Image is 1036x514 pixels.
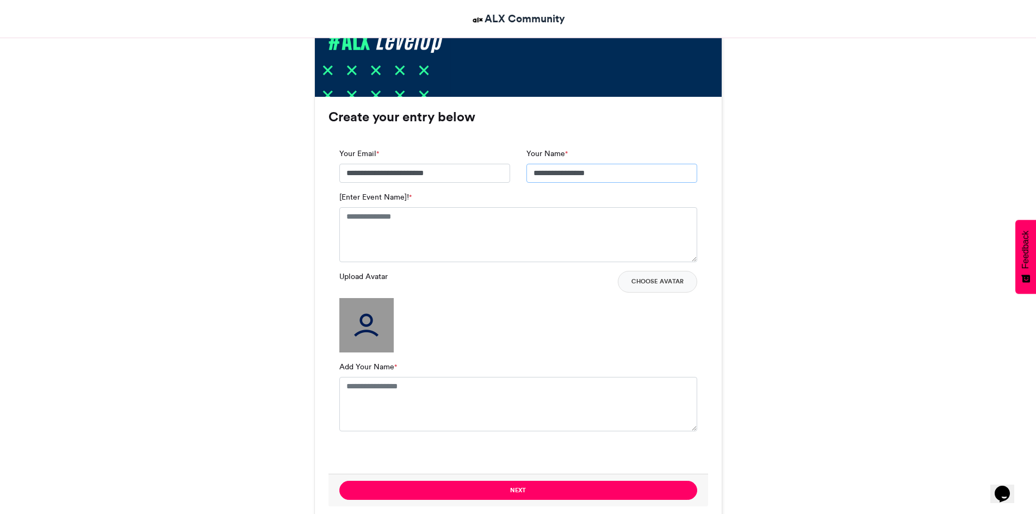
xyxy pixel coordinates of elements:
label: Your Email [339,148,379,159]
a: ALX Community [471,11,565,27]
label: Your Name [526,148,568,159]
img: user_filled.png [339,298,394,352]
button: Next [339,481,697,500]
span: Feedback [1021,231,1031,269]
button: Feedback - Show survey [1015,220,1036,294]
img: ALX Community [471,13,485,27]
label: [Enter Event Name]! [339,191,412,203]
button: Choose Avatar [618,271,697,293]
h3: Create your entry below [328,110,708,123]
label: Add Your Name [339,361,397,373]
label: Upload Avatar [339,271,388,282]
iframe: chat widget [990,470,1025,503]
